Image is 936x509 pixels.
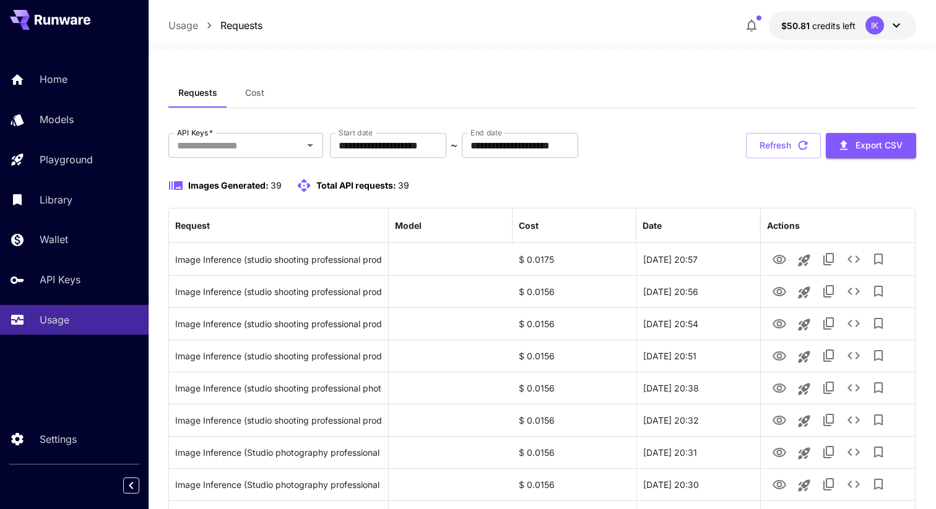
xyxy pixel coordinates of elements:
[767,310,792,336] button: View Image
[301,137,319,154] button: Open
[636,307,760,340] div: 28 Aug, 2025 20:54
[792,312,817,337] button: Launch in playground
[817,408,841,432] button: Copy TaskUUID
[175,469,382,500] div: Click to copy prompt
[636,372,760,404] div: 28 Aug, 2025 20:38
[792,344,817,369] button: Launch in playground
[841,375,866,400] button: See details
[636,275,760,307] div: 28 Aug, 2025 20:56
[513,404,636,436] div: $ 0.0156
[767,343,792,368] button: View Image
[175,220,210,231] div: Request
[40,72,67,87] p: Home
[513,307,636,340] div: $ 0.0156
[395,220,422,231] div: Model
[866,375,891,400] button: Add to library
[812,20,856,31] span: credits left
[817,375,841,400] button: Copy TaskUUID
[767,278,792,304] button: View Image
[767,246,792,272] button: View Image
[636,468,760,500] div: 28 Aug, 2025 20:30
[175,244,382,275] div: Click to copy prompt
[339,127,373,138] label: Start date
[513,436,636,468] div: $ 0.0156
[781,19,856,32] div: $50.80832
[817,440,841,464] button: Copy TaskUUID
[40,272,80,287] p: API Keys
[841,279,866,304] button: See details
[767,471,792,497] button: View Image
[220,18,262,33] p: Requests
[792,377,817,401] button: Launch in playground
[841,408,866,432] button: See details
[767,220,800,231] div: Actions
[866,472,891,497] button: Add to library
[866,440,891,464] button: Add to library
[841,440,866,464] button: See details
[792,409,817,434] button: Launch in playground
[168,18,198,33] a: Usage
[40,432,77,447] p: Settings
[513,275,636,307] div: $ 0.0156
[245,87,264,98] span: Cost
[841,472,866,497] button: See details
[40,312,69,327] p: Usage
[132,474,149,497] div: Collapse sidebar
[398,180,409,190] span: 39
[513,243,636,275] div: $ 0.0175
[817,343,841,368] button: Copy TaskUUID
[865,16,884,35] div: IK
[513,468,636,500] div: $ 0.0156
[175,340,382,372] div: Click to copy prompt
[767,407,792,432] button: View Image
[519,220,539,231] div: Cost
[817,279,841,304] button: Copy TaskUUID
[175,404,382,436] div: Click to copy prompt
[874,450,936,509] div: Виджет чата
[767,375,792,400] button: View Image
[177,127,213,138] label: API Keys
[874,450,936,509] iframe: Chat Widget
[866,343,891,368] button: Add to library
[123,477,139,494] button: Collapse sidebar
[188,180,269,190] span: Images Generated:
[175,308,382,340] div: Click to copy prompt
[841,311,866,336] button: See details
[40,112,74,127] p: Models
[513,340,636,372] div: $ 0.0156
[40,152,93,167] p: Playground
[781,20,812,31] span: $50.81
[178,87,217,98] span: Requests
[792,441,817,466] button: Launch in playground
[792,248,817,273] button: Launch in playground
[817,247,841,272] button: Copy TaskUUID
[866,247,891,272] button: Add to library
[866,311,891,336] button: Add to library
[636,436,760,468] div: 28 Aug, 2025 20:31
[316,180,396,190] span: Total API requests:
[746,133,821,158] button: Refresh
[866,279,891,304] button: Add to library
[826,133,916,158] button: Export CSV
[470,127,501,138] label: End date
[40,232,68,247] p: Wallet
[817,311,841,336] button: Copy TaskUUID
[636,404,760,436] div: 28 Aug, 2025 20:32
[175,372,382,404] div: Click to copy prompt
[513,372,636,404] div: $ 0.0156
[841,247,866,272] button: See details
[866,408,891,432] button: Add to library
[636,340,760,372] div: 28 Aug, 2025 20:51
[636,243,760,275] div: 28 Aug, 2025 20:57
[792,473,817,498] button: Launch in playground
[841,343,866,368] button: See details
[175,276,382,307] div: Click to copy prompt
[271,180,282,190] span: 39
[168,18,262,33] nav: breadcrumb
[769,11,916,40] button: $50.80832IK
[767,439,792,464] button: View Image
[643,220,662,231] div: Date
[451,138,457,153] p: ~
[792,280,817,305] button: Launch in playground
